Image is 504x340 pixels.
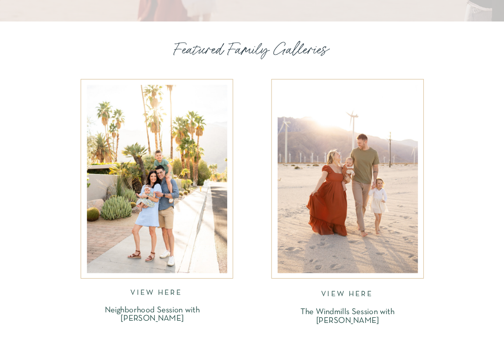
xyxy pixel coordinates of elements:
[130,289,184,299] a: VIEW HERE
[321,290,375,297] a: VIEW HERE
[87,306,218,315] a: Neighborhood Session with [PERSON_NAME]
[282,308,413,315] a: The Windmills Session with [PERSON_NAME]
[174,39,330,58] p: Featured Family Galleries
